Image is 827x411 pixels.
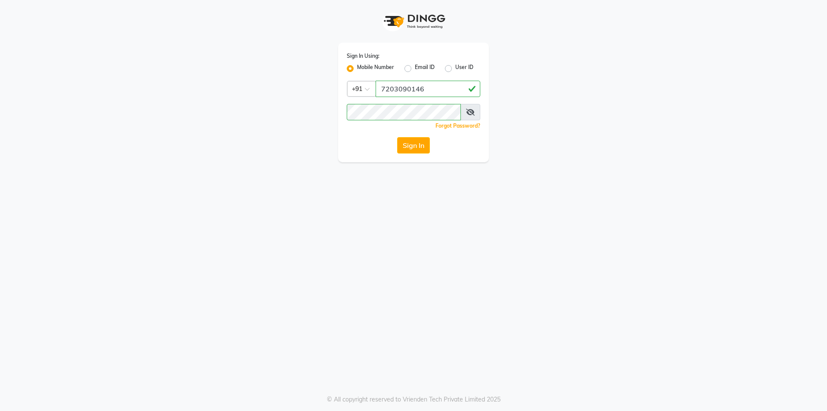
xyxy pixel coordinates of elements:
label: Email ID [415,63,435,74]
input: Username [347,104,461,120]
label: User ID [455,63,473,74]
label: Mobile Number [357,63,394,74]
a: Forgot Password? [435,122,480,129]
input: Username [376,81,480,97]
label: Sign In Using: [347,52,379,60]
img: logo1.svg [379,9,448,34]
button: Sign In [397,137,430,154]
